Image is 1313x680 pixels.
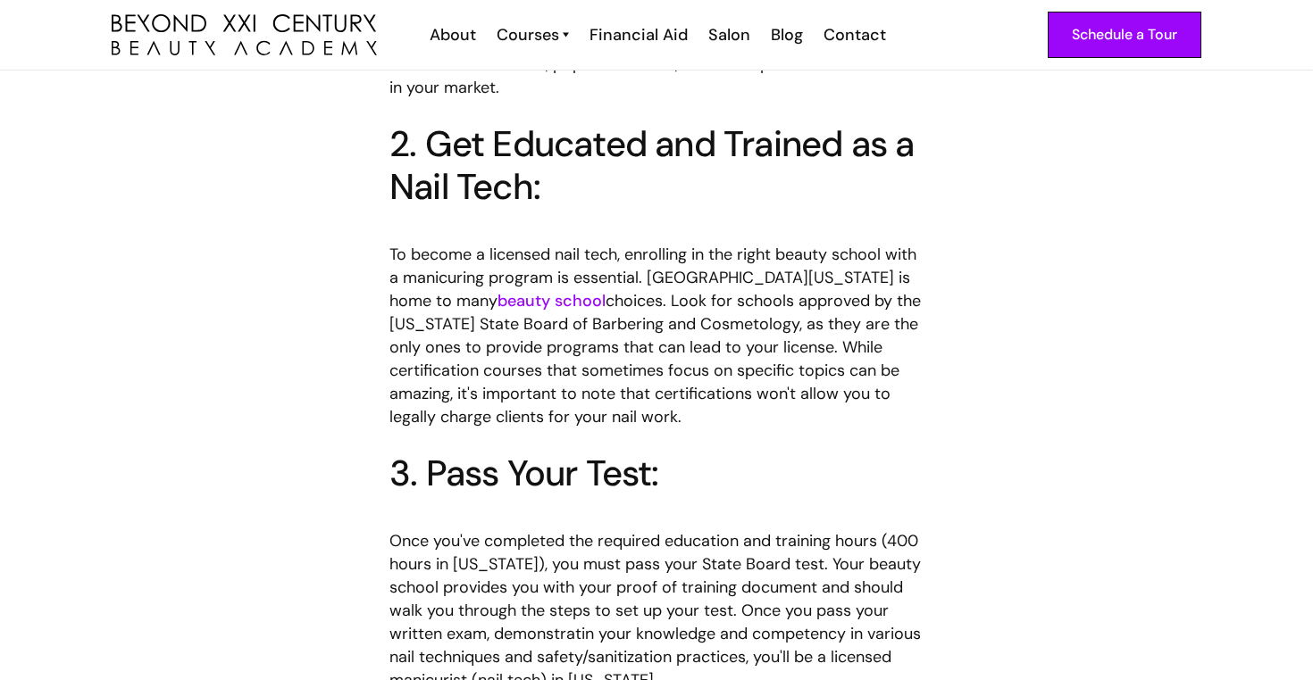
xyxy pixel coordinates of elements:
p: ‍ To become a licensed nail tech, enrolling in the right beauty school with a manicuring program ... [389,220,924,428]
div: Courses [497,23,559,46]
div: Contact [824,23,886,46]
h2: 3. Pass Your Test: [389,452,924,494]
a: Financial Aid [578,23,697,46]
a: Salon [697,23,759,46]
a: About [418,23,485,46]
a: Schedule a Tour [1048,12,1201,58]
div: Salon [708,23,750,46]
div: Blog [771,23,803,46]
div: About [430,23,476,46]
a: Contact [812,23,895,46]
a: beauty school [498,290,606,311]
h2: 2. Get Educated and Trained as a Nail Tech: [389,122,924,208]
a: Blog [759,23,812,46]
a: home [112,14,377,56]
img: beyond 21st century beauty academy logo [112,14,377,56]
a: Courses [497,23,569,46]
div: Schedule a Tour [1072,23,1177,46]
div: Financial Aid [590,23,688,46]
